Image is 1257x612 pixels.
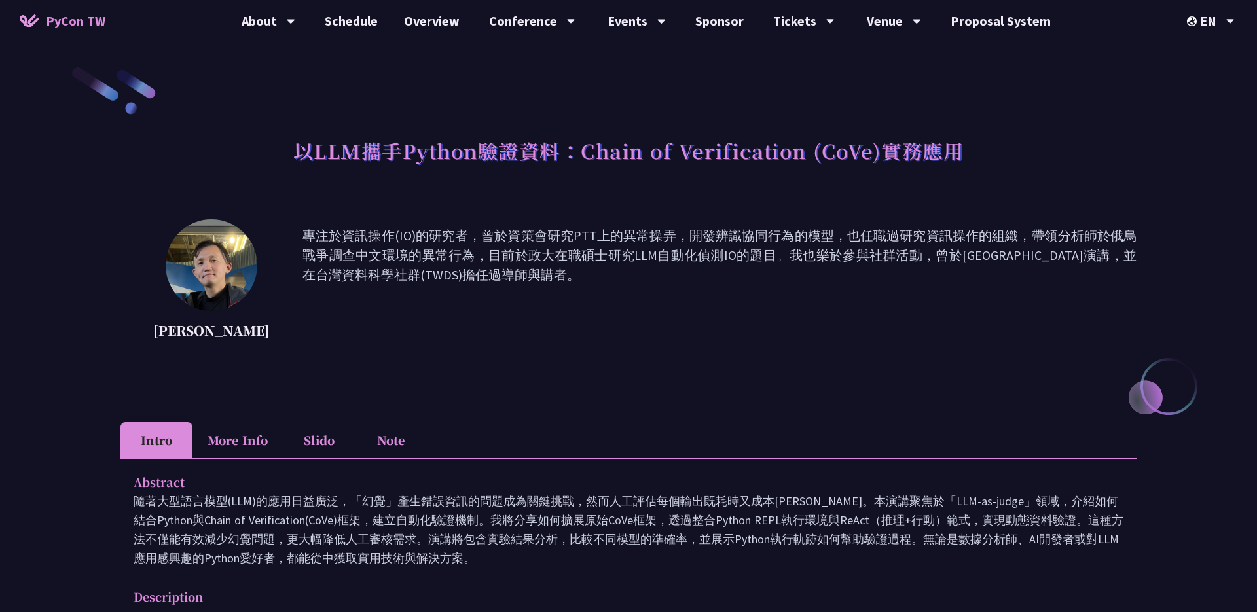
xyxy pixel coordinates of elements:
li: Note [355,422,427,458]
img: Kevin Tseng [166,219,257,311]
h1: 以LLM攜手Python驗證資料：Chain of Verification (CoVe)實務應用 [293,131,964,170]
img: Locale Icon [1187,16,1200,26]
li: Intro [120,422,192,458]
p: 專注於資訊操作(IO)的研究者，曾於資策會研究PTT上的異常操弄，開發辨識協同行為的模型，也任職過研究資訊操作的組織，帶領分析師於俄烏戰爭調查中文環境的異常行為，目前於政大在職碩士研究LLM自動... [302,226,1137,344]
p: 隨著大型語言模型(LLM)的應用日益廣泛，「幻覺」產生錯誤資訊的問題成為關鍵挑戰，然而人工評估每個輸出既耗時又成本[PERSON_NAME]。本演講聚焦於「LLM-as-judge」領域，介紹如... [134,492,1123,567]
p: Description [134,587,1097,606]
li: More Info [192,422,283,458]
img: Home icon of PyCon TW 2025 [20,14,39,27]
li: Slido [283,422,355,458]
span: PyCon TW [46,11,105,31]
p: [PERSON_NAME] [153,321,270,340]
p: Abstract [134,473,1097,492]
a: PyCon TW [7,5,118,37]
